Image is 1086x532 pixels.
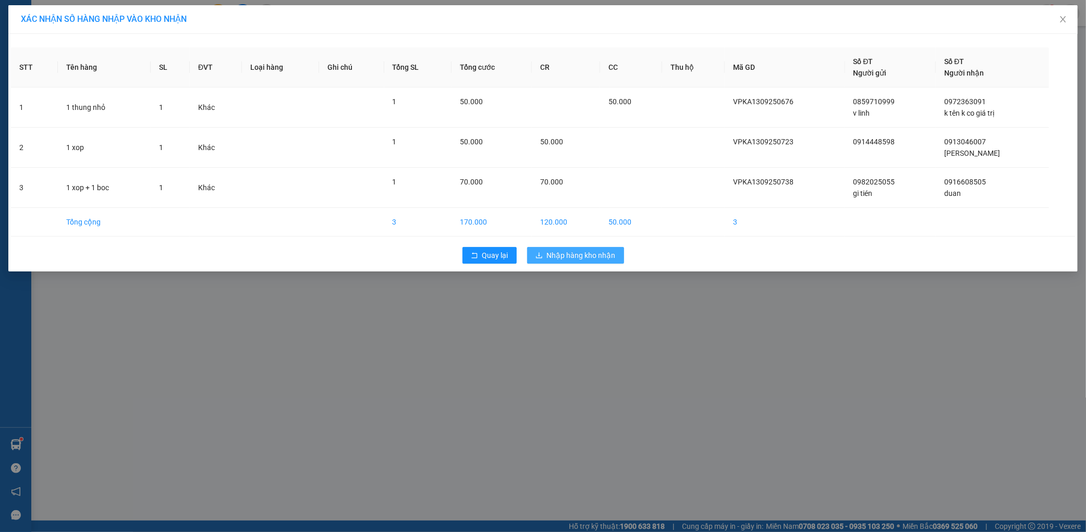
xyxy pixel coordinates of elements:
[600,208,662,237] td: 50.000
[384,208,452,237] td: 3
[944,69,984,77] span: Người nhận
[853,109,870,117] span: v linh
[58,47,151,88] th: Tên hàng
[853,189,873,197] span: gi tién
[540,178,563,186] span: 70.000
[853,178,895,186] span: 0982025055
[540,138,563,146] span: 50.000
[190,88,242,128] td: Khác
[944,189,961,197] span: duan
[853,69,887,77] span: Người gửi
[190,168,242,208] td: Khác
[190,47,242,88] th: ĐVT
[471,252,478,260] span: rollback
[159,143,163,152] span: 1
[393,97,397,106] span: 1
[452,47,532,88] th: Tổng cước
[384,47,452,88] th: Tổng SL
[460,97,483,106] span: 50.000
[547,250,616,261] span: Nhập hàng kho nhận
[452,208,532,237] td: 170.000
[600,47,662,88] th: CC
[725,208,845,237] td: 3
[159,183,163,192] span: 1
[532,208,600,237] td: 120.000
[733,138,794,146] span: VPKA1309250723
[944,138,986,146] span: 0913046007
[58,128,151,168] td: 1 xop
[608,97,631,106] span: 50.000
[527,247,624,264] button: downloadNhập hàng kho nhận
[853,97,895,106] span: 0859710999
[242,47,319,88] th: Loại hàng
[853,138,895,146] span: 0914448598
[159,103,163,112] span: 1
[319,47,384,88] th: Ghi chú
[11,47,58,88] th: STT
[11,88,58,128] td: 1
[462,247,517,264] button: rollbackQuay lại
[21,14,187,24] span: XÁC NHẬN SỐ HÀNG NHẬP VÀO KHO NHẬN
[944,109,994,117] span: k tên k co giá trị
[482,250,508,261] span: Quay lại
[944,178,986,186] span: 0916608505
[733,178,794,186] span: VPKA1309250738
[1059,15,1067,23] span: close
[460,178,483,186] span: 70.000
[944,97,986,106] span: 0972363091
[853,57,873,66] span: Số ĐT
[1048,5,1078,34] button: Close
[151,47,190,88] th: SL
[535,252,543,260] span: download
[393,138,397,146] span: 1
[944,149,1000,157] span: [PERSON_NAME]
[58,208,151,237] td: Tổng cộng
[532,47,600,88] th: CR
[11,128,58,168] td: 2
[190,128,242,168] td: Khác
[733,97,794,106] span: VPKA1309250676
[725,47,845,88] th: Mã GD
[460,138,483,146] span: 50.000
[11,168,58,208] td: 3
[58,88,151,128] td: 1 thung nhỏ
[58,168,151,208] td: 1 xop + 1 boc
[944,57,964,66] span: Số ĐT
[393,178,397,186] span: 1
[662,47,725,88] th: Thu hộ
